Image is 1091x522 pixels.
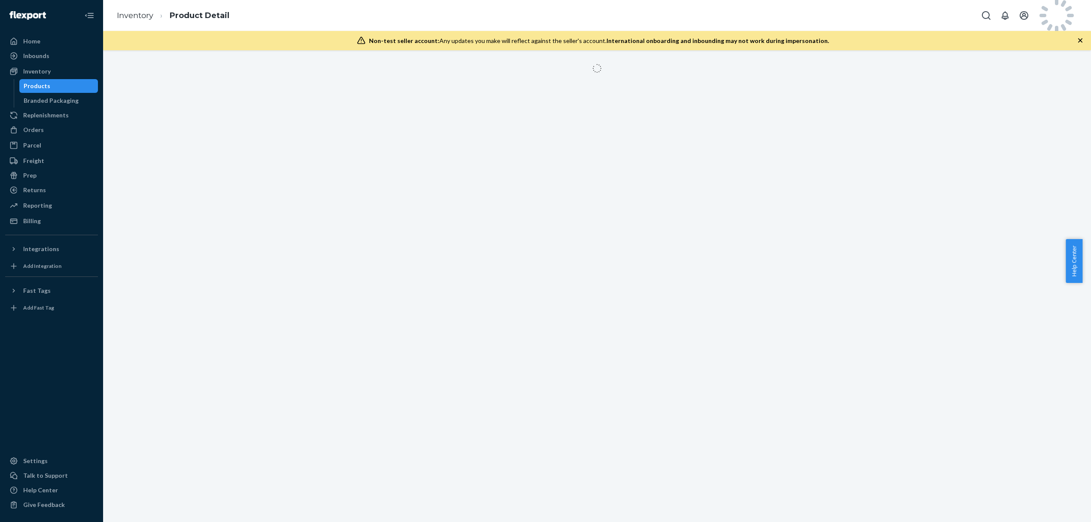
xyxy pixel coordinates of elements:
[23,217,41,225] div: Billing
[369,37,439,44] span: Non-test seller account:
[5,483,98,497] a: Help Center
[5,154,98,168] a: Freight
[23,201,52,210] div: Reporting
[5,214,98,228] a: Billing
[5,469,98,482] a: Talk to Support
[170,11,229,20] a: Product Detail
[1066,239,1082,283] button: Help Center
[81,7,98,24] button: Close Navigation
[5,199,98,212] a: Reporting
[19,94,98,107] a: Branded Packaging
[23,157,44,165] div: Freight
[23,471,68,480] div: Talk to Support
[5,138,98,152] a: Parcel
[978,7,995,24] button: Open Search Box
[5,49,98,63] a: Inbounds
[5,34,98,48] a: Home
[5,242,98,256] button: Integrations
[24,82,50,90] div: Products
[5,259,98,273] a: Add Integration
[5,183,98,197] a: Returns
[5,284,98,298] button: Fast Tags
[5,123,98,137] a: Orders
[23,304,54,311] div: Add Fast Tag
[23,486,58,494] div: Help Center
[23,126,44,134] div: Orders
[997,7,1014,24] button: Open notifications
[117,11,153,20] a: Inventory
[9,11,46,20] img: Flexport logo
[5,64,98,78] a: Inventory
[23,286,51,295] div: Fast Tags
[23,52,49,60] div: Inbounds
[369,37,829,45] div: Any updates you make will reflect against the seller's account.
[23,67,51,76] div: Inventory
[1015,7,1033,24] button: Open account menu
[23,186,46,194] div: Returns
[23,245,59,253] div: Integrations
[5,169,98,182] a: Prep
[23,111,69,120] div: Replenishments
[5,301,98,315] a: Add Fast Tag
[23,37,40,46] div: Home
[23,141,41,150] div: Parcel
[5,454,98,468] a: Settings
[23,262,61,270] div: Add Integration
[19,79,98,93] a: Products
[606,37,829,44] span: International onboarding and inbounding may not work during impersonation.
[23,171,37,180] div: Prep
[24,96,79,105] div: Branded Packaging
[5,108,98,122] a: Replenishments
[23,501,65,509] div: Give Feedback
[23,457,48,465] div: Settings
[5,498,98,512] button: Give Feedback
[110,3,236,28] ol: breadcrumbs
